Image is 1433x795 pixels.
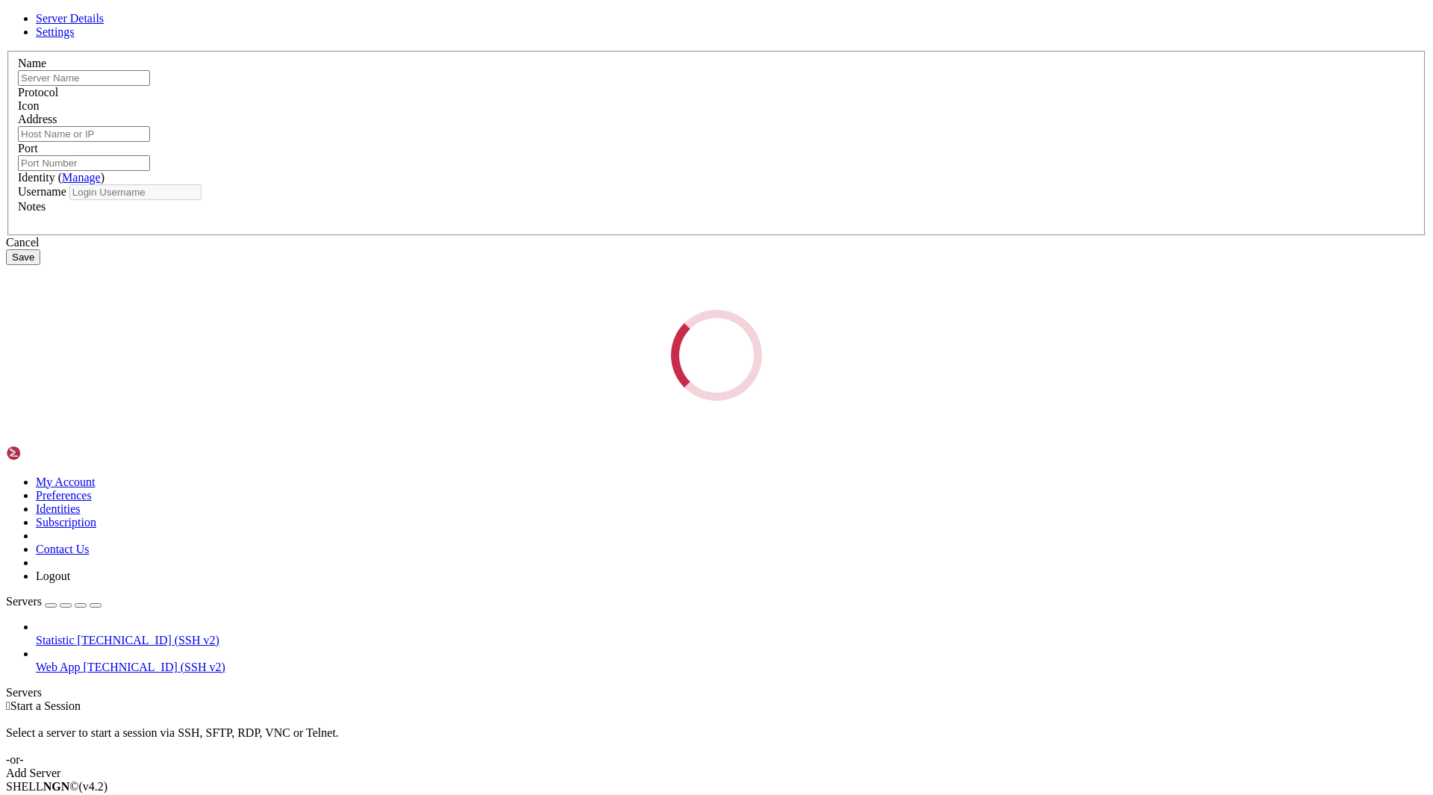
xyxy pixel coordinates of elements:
input: Host Name or IP [18,126,150,142]
input: Port Number [18,155,150,171]
span: SHELL © [6,780,107,793]
div: Select a server to start a session via SSH, SFTP, RDP, VNC or Telnet. -or- [6,713,1427,767]
div: Cancel [6,236,1427,249]
a: My Account [36,476,96,488]
span: 4.2.0 [79,780,108,793]
a: Server Details [36,12,104,25]
a: Web App [TECHNICAL_ID] (SSH v2) [36,661,1427,674]
a: Statistic [TECHNICAL_ID] (SSH v2) [36,634,1427,647]
span:  [6,699,10,712]
label: Name [18,57,46,69]
label: Icon [18,99,39,112]
input: Server Name [18,70,150,86]
b: NGN [43,780,70,793]
span: [TECHNICAL_ID] (SSH v2) [84,661,225,673]
div: Loading... [658,296,776,414]
span: ( ) [58,171,104,184]
button: Save [6,249,40,265]
div: Add Server [6,767,1427,780]
input: Login Username [69,184,202,200]
label: Protocol [18,86,58,99]
a: Logout [36,570,70,582]
a: Manage [62,171,101,184]
a: Preferences [36,489,92,502]
a: Servers [6,595,102,608]
a: Identities [36,502,81,515]
label: Username [18,185,66,198]
span: Servers [6,595,42,608]
label: Identity [18,171,104,184]
div: Servers [6,686,1427,699]
a: Contact Us [36,543,90,555]
label: Port [18,142,38,155]
img: Shellngn [6,446,92,461]
span: Start a Session [10,699,81,712]
span: [TECHNICAL_ID] (SSH v2) [78,634,219,646]
label: Notes [18,200,46,213]
span: Statistic [36,634,75,646]
li: Web App [TECHNICAL_ID] (SSH v2) [36,647,1427,674]
li: Statistic [TECHNICAL_ID] (SSH v2) [36,620,1427,647]
label: Address [18,113,57,125]
span: Web App [36,661,81,673]
a: Subscription [36,516,96,529]
a: Settings [36,25,75,38]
